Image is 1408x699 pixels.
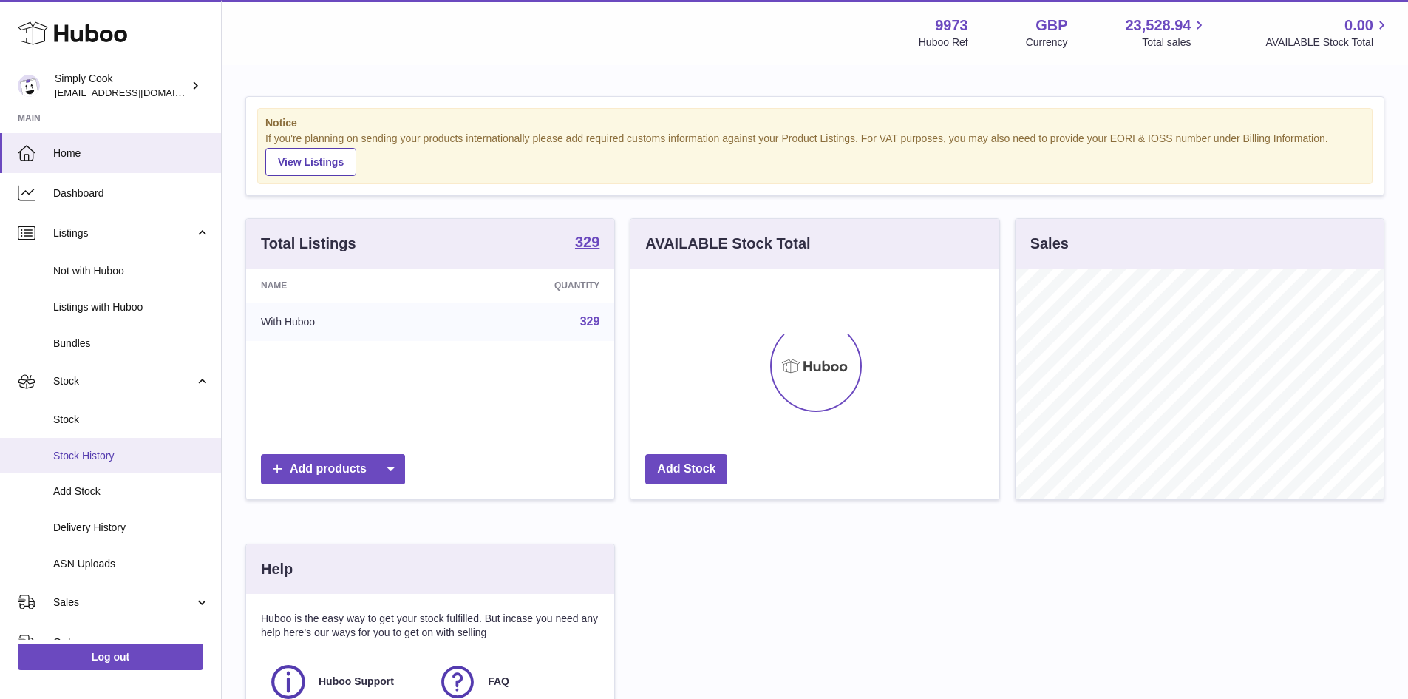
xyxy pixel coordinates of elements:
[53,484,210,499] span: Add Stock
[441,269,614,303] th: Quantity
[1344,16,1373,36] span: 0.00
[265,148,356,176] a: View Listings
[645,454,727,484] a: Add Stock
[1035,16,1067,36] strong: GBP
[53,374,194,388] span: Stock
[53,413,210,427] span: Stock
[261,559,293,579] h3: Help
[18,75,40,97] img: internalAdmin-9973@internal.huboo.com
[919,36,968,50] div: Huboo Ref
[53,146,210,161] span: Home
[53,337,210,351] span: Bundles
[55,87,217,98] span: [EMAIL_ADDRESS][DOMAIN_NAME]
[935,16,968,36] strong: 9973
[645,234,810,254] h3: AVAILABLE Stock Total
[1142,36,1208,50] span: Total sales
[488,675,509,689] span: FAQ
[53,264,210,278] span: Not with Huboo
[18,644,203,670] a: Log out
[1265,36,1390,50] span: AVAILABLE Stock Total
[261,454,405,484] a: Add products
[53,226,194,240] span: Listings
[53,557,210,571] span: ASN Uploads
[575,234,599,249] strong: 329
[246,269,441,303] th: Name
[53,449,210,463] span: Stock History
[265,132,1364,176] div: If you're planning on sending your products internationally please add required customs informati...
[319,675,394,689] span: Huboo Support
[580,315,600,328] a: 329
[265,116,1364,130] strong: Notice
[1026,36,1068,50] div: Currency
[53,186,210,200] span: Dashboard
[53,635,194,649] span: Orders
[53,300,210,314] span: Listings with Huboo
[261,234,356,254] h3: Total Listings
[55,72,188,100] div: Simply Cook
[1125,16,1191,36] span: 23,528.94
[261,612,599,640] p: Huboo is the easy way to get your stock fulfilled. But incase you need any help here's our ways f...
[1030,234,1069,254] h3: Sales
[1265,16,1390,50] a: 0.00 AVAILABLE Stock Total
[575,234,599,252] a: 329
[53,521,210,535] span: Delivery History
[1125,16,1208,50] a: 23,528.94 Total sales
[246,303,441,341] td: With Huboo
[53,595,194,609] span: Sales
